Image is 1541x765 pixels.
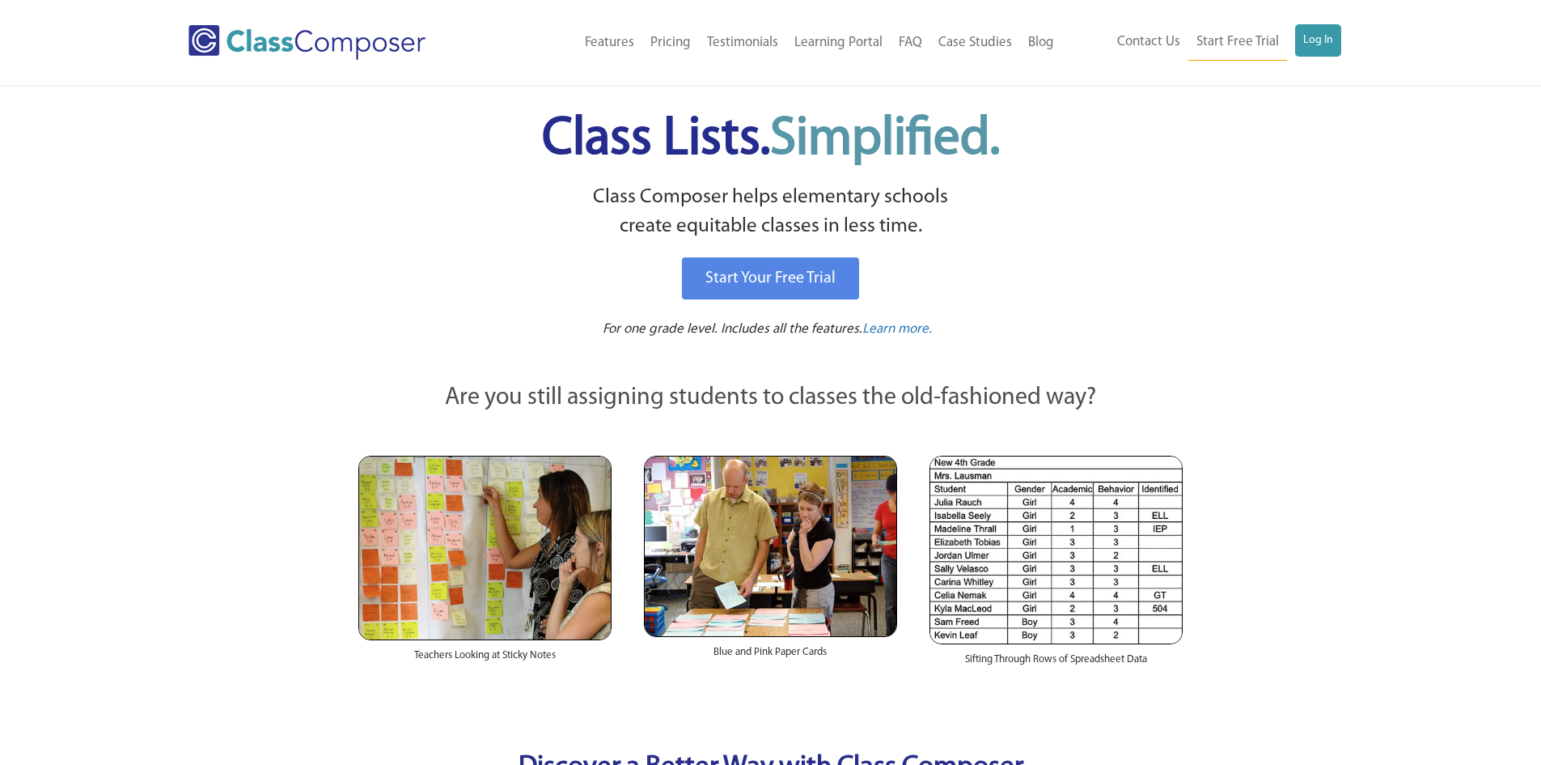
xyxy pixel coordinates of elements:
p: Class Composer helps elementary schools create equitable classes in less time. [356,183,1186,242]
img: Blue and Pink Paper Cards [644,456,897,636]
a: Contact Us [1109,24,1188,60]
img: Spreadsheets [929,456,1183,644]
a: Start Your Free Trial [682,257,859,300]
div: Blue and Pink Paper Cards [644,637,897,676]
a: Case Studies [930,25,1020,61]
a: Learning Portal [786,25,891,61]
a: Testimonials [699,25,786,61]
img: Class Composer [188,25,425,60]
a: Blog [1020,25,1062,61]
img: Teachers Looking at Sticky Notes [358,456,612,640]
a: Features [577,25,642,61]
span: For one grade level. Includes all the features. [603,322,862,336]
div: Sifting Through Rows of Spreadsheet Data [929,644,1183,683]
a: FAQ [891,25,930,61]
p: Are you still assigning students to classes the old-fashioned way? [358,380,1183,416]
span: Start Your Free Trial [705,270,836,287]
div: Teachers Looking at Sticky Notes [358,640,612,679]
a: Pricing [642,25,699,61]
nav: Header Menu [492,25,1062,61]
a: Log In [1295,24,1341,57]
nav: Header Menu [1062,24,1341,61]
a: Start Free Trial [1188,24,1287,61]
a: Learn more. [862,320,932,340]
span: Learn more. [862,322,932,336]
span: Simplified. [770,113,1000,166]
span: Class Lists. [542,113,1000,166]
